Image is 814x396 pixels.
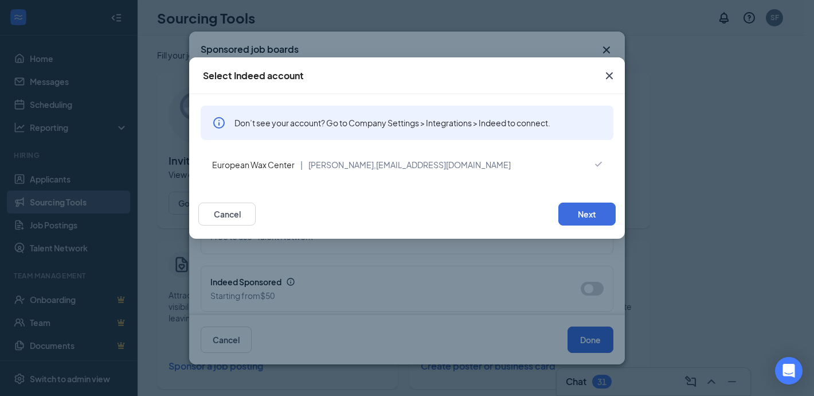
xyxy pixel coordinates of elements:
span: | [300,160,303,170]
button: Next [558,203,616,226]
svg: Cross [602,69,616,83]
svg: Checkmark [593,158,604,170]
div: Select Indeed account [203,69,304,82]
button: Close [594,57,625,94]
svg: Info [212,116,226,130]
div: Open Intercom Messenger [775,357,803,385]
span: [PERSON_NAME], [308,160,376,170]
button: Cancel [198,203,256,226]
span: Don’t see your account? Go to Company Settings > Integrations > Indeed to connect. [234,117,550,129]
span: European Wax Center [212,160,295,170]
span: [EMAIL_ADDRESS][DOMAIN_NAME] [376,160,511,170]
